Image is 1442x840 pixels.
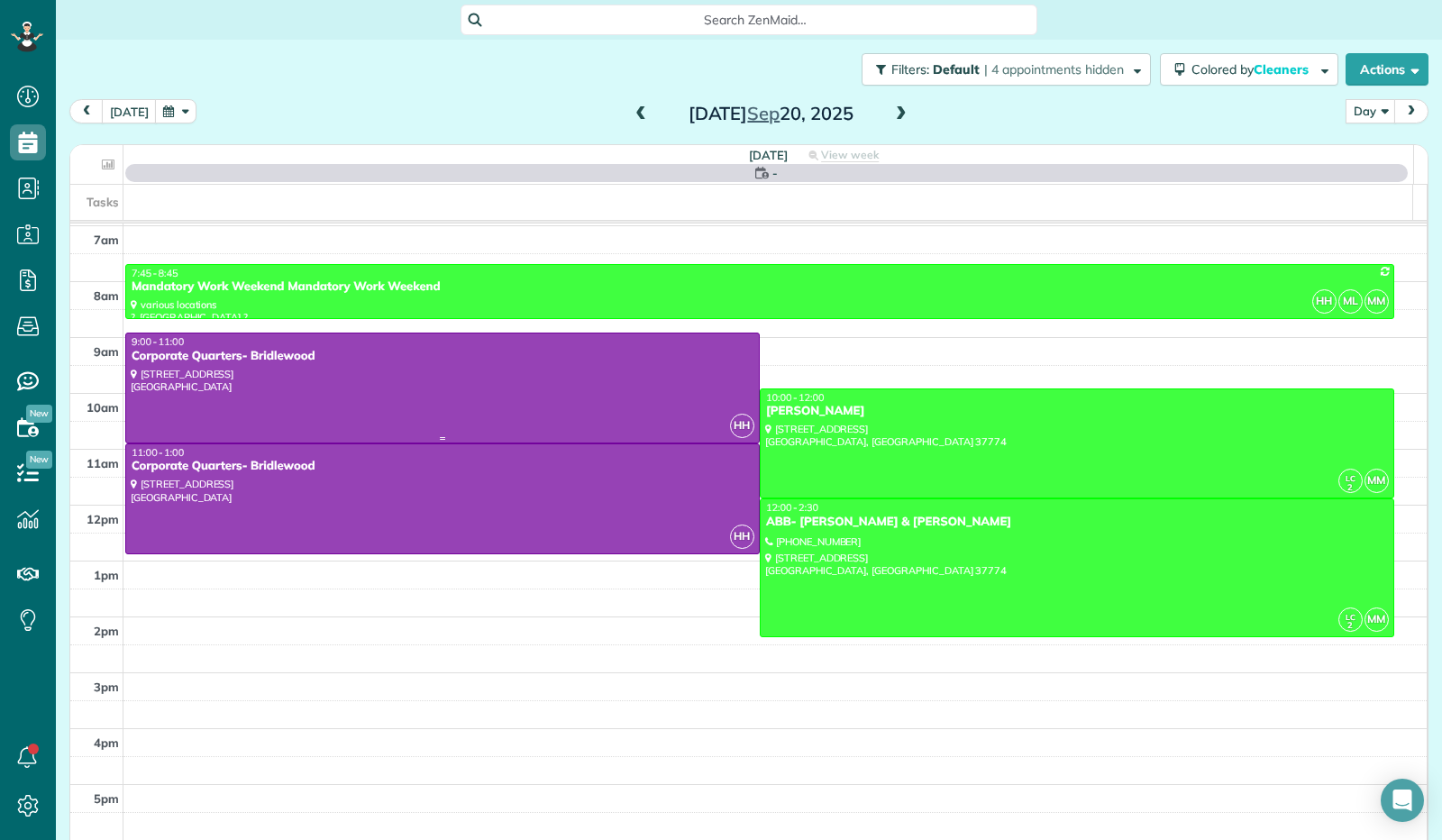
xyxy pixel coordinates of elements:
span: LC [1346,473,1355,483]
span: Default [933,61,981,78]
span: 11:00 - 1:00 [132,446,184,459]
span: Cleaners [1254,61,1311,78]
span: 4pm [94,735,119,750]
span: View week [821,148,879,162]
small: 2 [1339,617,1362,635]
span: 5pm [94,791,119,806]
span: HH [1312,289,1337,314]
button: Actions [1346,53,1428,86]
span: 7:45 - 8:45 [132,267,178,279]
span: 9am [94,344,119,359]
span: - [772,164,778,182]
button: next [1394,99,1428,123]
button: Filters: Default | 4 appointments hidden [862,53,1151,86]
span: HH [730,414,754,438]
button: Day [1346,99,1396,123]
div: [PERSON_NAME] [765,404,1389,419]
div: ABB- [PERSON_NAME] & [PERSON_NAME] [765,515,1389,530]
span: Sep [747,102,780,124]
span: MM [1364,289,1389,314]
span: MM [1364,469,1389,493]
h2: [DATE] 20, 2025 [658,104,883,123]
span: New [26,405,52,423]
span: 2pm [94,624,119,638]
div: Corporate Quarters- Bridlewood [131,349,754,364]
span: 8am [94,288,119,303]
span: 1pm [94,568,119,582]
span: 12pm [87,512,119,526]
span: 10am [87,400,119,415]
button: prev [69,99,104,123]
span: Colored by [1191,61,1315,78]
div: Open Intercom Messenger [1381,779,1424,822]
span: 3pm [94,680,119,694]
span: New [26,451,52,469]
span: Tasks [87,195,119,209]
span: 7am [94,233,119,247]
small: 2 [1339,479,1362,497]
a: Filters: Default | 4 appointments hidden [853,53,1151,86]
span: 11am [87,456,119,470]
span: 10:00 - 12:00 [766,391,825,404]
div: Corporate Quarters- Bridlewood [131,459,754,474]
div: Mandatory Work Weekend Mandatory Work Weekend [131,279,1389,295]
span: ML [1338,289,1363,314]
button: Colored byCleaners [1160,53,1338,86]
button: [DATE] [102,99,157,123]
span: 12:00 - 2:30 [766,501,818,514]
span: LC [1346,612,1355,622]
span: MM [1364,607,1389,632]
span: 9:00 - 11:00 [132,335,184,348]
span: [DATE] [749,148,788,162]
span: | 4 appointments hidden [984,61,1124,78]
span: Filters: [891,61,929,78]
span: HH [730,525,754,549]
